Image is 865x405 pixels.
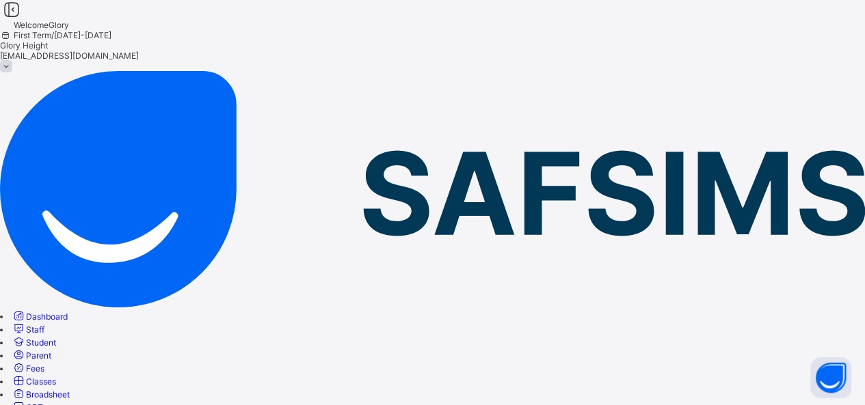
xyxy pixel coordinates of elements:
[26,389,70,400] span: Broadsheet
[12,311,68,322] a: Dashboard
[26,363,44,374] span: Fees
[12,337,56,348] a: Student
[26,337,56,348] span: Student
[12,376,56,387] a: Classes
[810,357,851,398] button: Open asap
[26,376,56,387] span: Classes
[12,363,44,374] a: Fees
[12,389,70,400] a: Broadsheet
[26,311,68,322] span: Dashboard
[26,350,51,361] span: Parent
[26,324,44,335] span: Staff
[14,20,69,30] span: Welcome Glory
[12,350,51,361] a: Parent
[12,324,44,335] a: Staff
